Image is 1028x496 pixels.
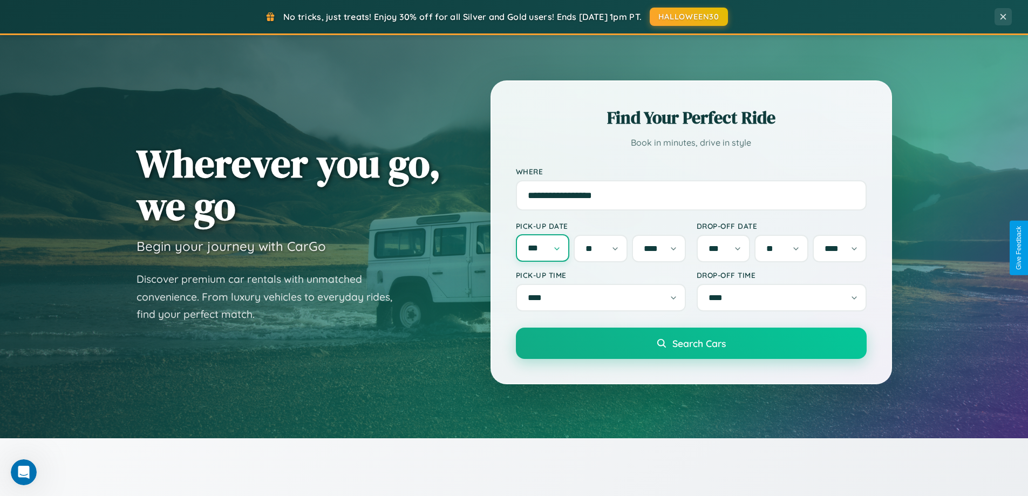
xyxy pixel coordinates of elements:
[137,238,326,254] h3: Begin your journey with CarGo
[516,221,686,230] label: Pick-up Date
[697,270,867,280] label: Drop-off Time
[516,328,867,359] button: Search Cars
[137,270,406,323] p: Discover premium car rentals with unmatched convenience. From luxury vehicles to everyday rides, ...
[1015,226,1023,270] div: Give Feedback
[516,106,867,130] h2: Find Your Perfect Ride
[283,11,642,22] span: No tricks, just treats! Enjoy 30% off for all Silver and Gold users! Ends [DATE] 1pm PT.
[516,167,867,176] label: Where
[516,135,867,151] p: Book in minutes, drive in style
[11,459,37,485] iframe: Intercom live chat
[137,142,441,227] h1: Wherever you go, we go
[672,337,726,349] span: Search Cars
[650,8,728,26] button: HALLOWEEN30
[516,270,686,280] label: Pick-up Time
[697,221,867,230] label: Drop-off Date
